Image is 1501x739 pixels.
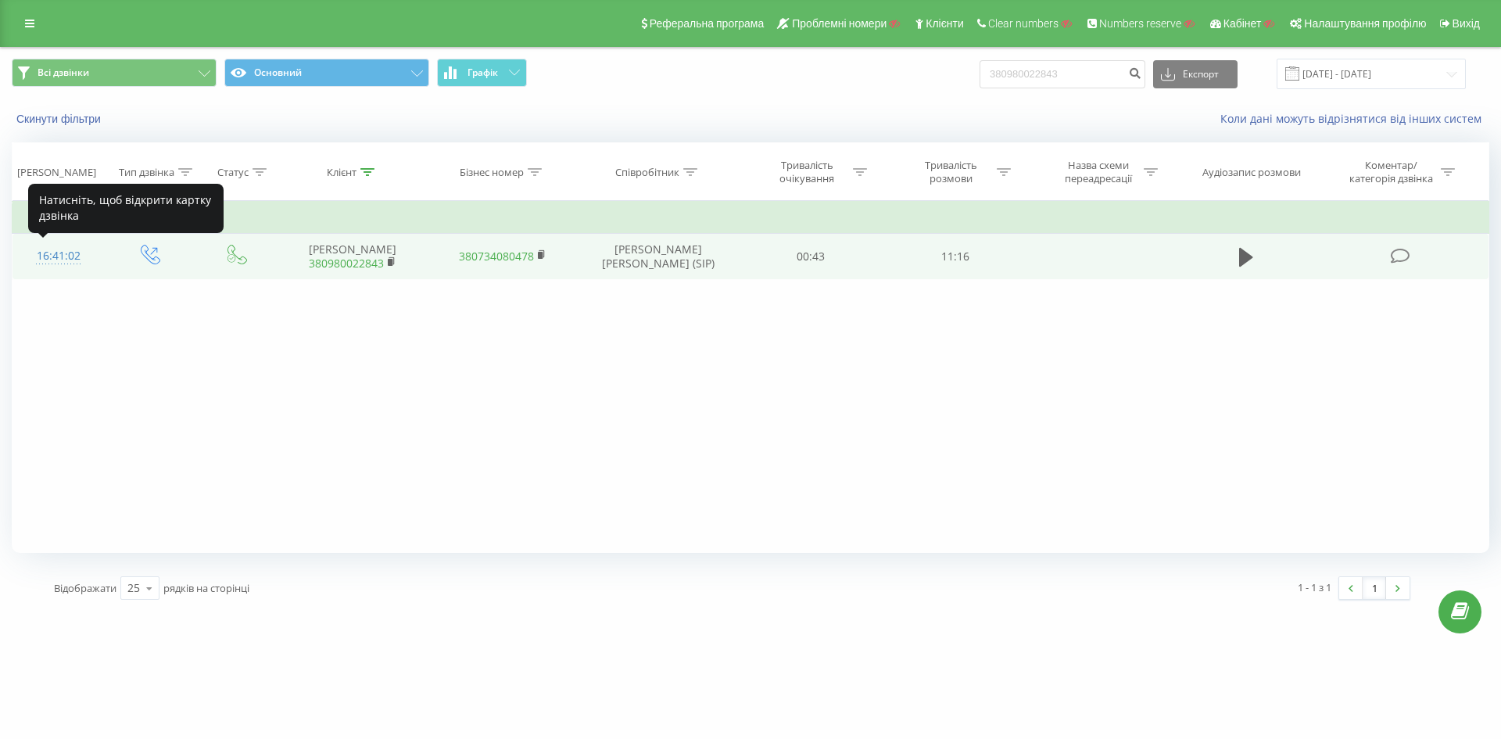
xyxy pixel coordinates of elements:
td: 00:43 [739,234,883,279]
span: Реферальна програма [650,17,765,30]
div: Коментар/категорія дзвінка [1345,159,1437,185]
div: Співробітник [615,166,679,179]
div: 16:41:02 [28,241,89,271]
button: Всі дзвінки [12,59,217,87]
span: Налаштування профілю [1304,17,1426,30]
div: Тривалість очікування [765,159,849,185]
button: Експорт [1153,60,1238,88]
div: [PERSON_NAME] [17,166,96,179]
button: Скинути фільтри [12,112,109,126]
div: Натисніть, щоб відкрити картку дзвінка [28,184,224,233]
div: Тривалість розмови [909,159,993,185]
span: Кабінет [1223,17,1262,30]
div: 1 - 1 з 1 [1298,579,1331,595]
span: Проблемні номери [792,17,887,30]
a: 380734080478 [459,249,534,264]
div: Бізнес номер [460,166,524,179]
td: Четвер, 18 Вересня 2025 [13,203,1489,234]
div: Статус [217,166,249,179]
div: Аудіозапис розмови [1202,166,1301,179]
td: [PERSON_NAME] [278,234,428,279]
span: Вихід [1453,17,1480,30]
div: Тип дзвінка [119,166,174,179]
td: [PERSON_NAME] [PERSON_NAME] (SIP) [577,234,739,279]
span: Numbers reserve [1099,17,1181,30]
div: Назва схеми переадресації [1056,159,1140,185]
span: Графік [467,67,498,78]
input: Пошук за номером [980,60,1145,88]
span: Клієнти [926,17,964,30]
span: рядків на сторінці [163,581,249,595]
span: Відображати [54,581,116,595]
button: Основний [224,59,429,87]
div: Клієнт [327,166,356,179]
button: Графік [437,59,527,87]
td: 11:16 [883,234,1026,279]
a: 1 [1363,577,1386,599]
span: Clear numbers [988,17,1059,30]
div: 25 [127,580,140,596]
span: Всі дзвінки [38,66,89,79]
a: 380980022843 [309,256,384,271]
a: Коли дані можуть відрізнятися вiд інших систем [1220,111,1489,126]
